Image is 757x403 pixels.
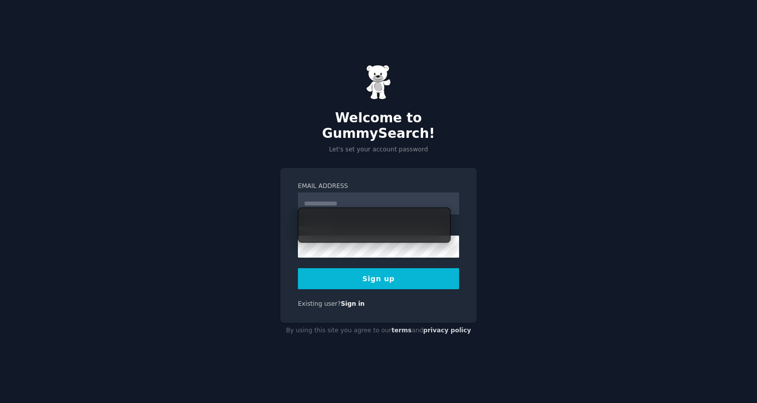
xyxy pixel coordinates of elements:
[298,300,341,307] span: Existing user?
[298,268,459,289] button: Sign up
[423,327,471,334] a: privacy policy
[341,300,365,307] a: Sign in
[366,65,391,100] img: Gummy Bear
[298,182,459,191] label: Email Address
[280,145,477,154] p: Let's set your account password
[280,323,477,339] div: By using this site you agree to our and
[392,327,412,334] a: terms
[280,110,477,142] h2: Welcome to GummySearch!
